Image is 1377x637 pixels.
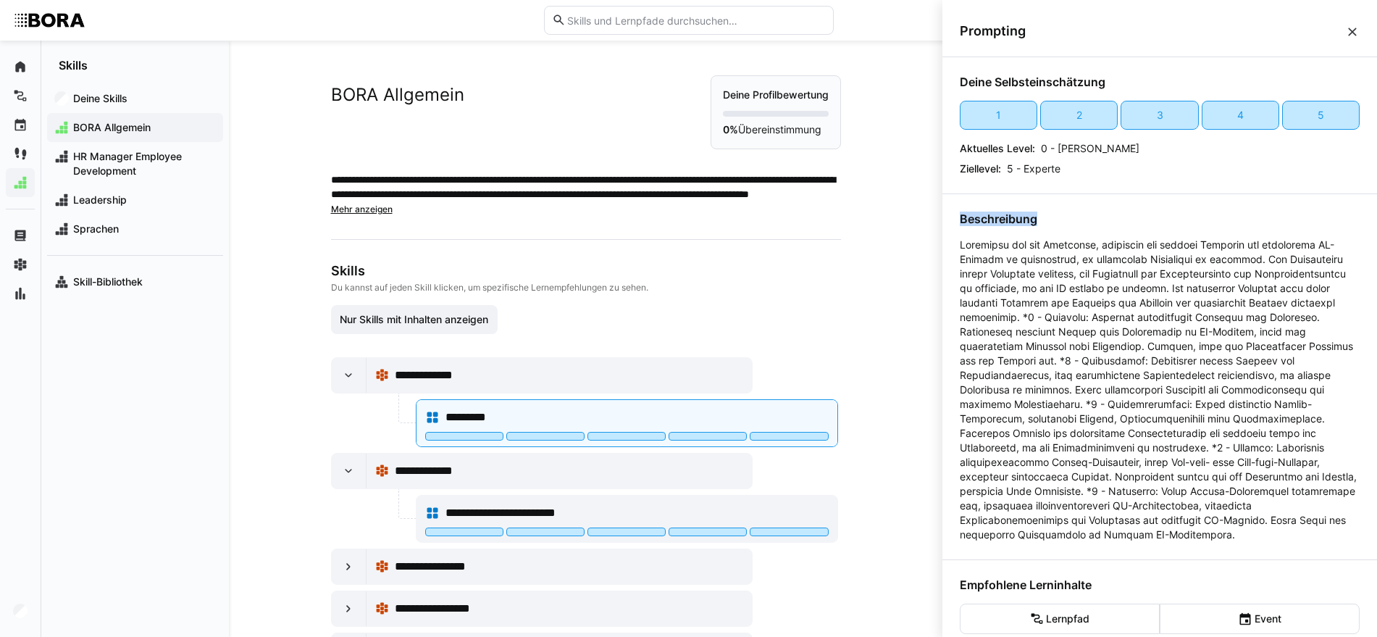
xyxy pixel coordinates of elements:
[331,84,464,106] h2: BORA Allgemein
[996,108,1001,122] div: 1
[338,312,490,327] span: Nur Skills mit Inhalten anzeigen
[1007,162,1060,176] p: 5 - Experte
[331,204,393,215] span: Mehr anzeigen
[1076,108,1082,122] div: 2
[1160,604,1360,634] eds-button-option: Event
[960,75,1360,89] h4: Deine Selbsteinschätzung
[331,305,498,334] button: Nur Skills mit Inhalten anzeigen
[71,193,216,207] span: Leadership
[1041,141,1139,156] p: 0 - [PERSON_NAME]
[960,141,1035,156] p: Aktuelles Level:
[71,149,216,178] span: HR Manager Employee Development
[960,578,1360,592] h4: Empfohlene Lerninhalte
[1237,108,1244,122] div: 4
[960,604,1160,634] eds-button-option: Lernpfad
[960,238,1360,542] p: Loremipsu dol sit Ametconse, adipiscin eli seddoei Temporin utl etdolorema AL-Enimadm ve quisnost...
[71,120,216,135] span: BORA Allgemein
[960,162,1001,176] p: Ziellevel:
[331,263,838,279] h3: Skills
[331,282,838,293] p: Du kannst auf jeden Skill klicken, um spezifische Lernempfehlungen zu sehen.
[1157,108,1163,122] div: 3
[723,88,829,102] p: Deine Profilbewertung
[723,123,738,136] strong: 0%
[723,122,829,137] p: Übereinstimmung
[71,222,216,236] span: Sprachen
[960,212,1360,226] h4: Beschreibung
[960,23,1345,39] span: Prompting
[566,14,825,27] input: Skills und Lernpfade durchsuchen…
[1318,108,1324,122] div: 5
